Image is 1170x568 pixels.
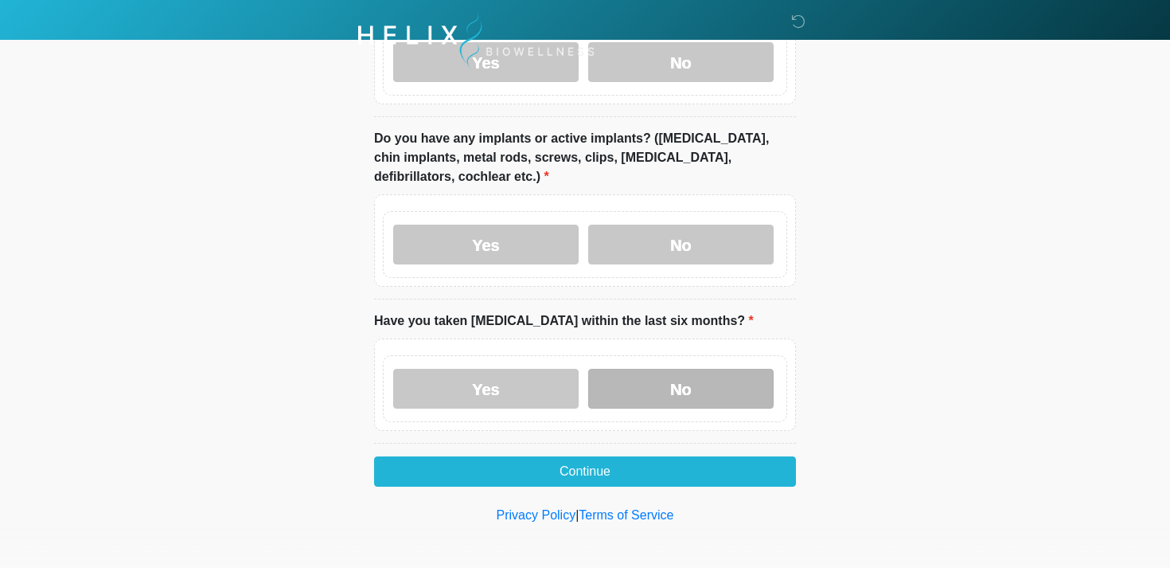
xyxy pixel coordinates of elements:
[575,508,579,522] a: |
[588,225,774,264] label: No
[497,508,576,522] a: Privacy Policy
[579,508,673,522] a: Terms of Service
[358,12,595,69] img: Helix Biowellness Logo
[393,369,579,409] label: Yes
[374,311,754,331] label: Have you taken [MEDICAL_DATA] within the last six months?
[588,369,774,409] label: No
[374,129,796,186] label: Do you have any implants or active implants? ([MEDICAL_DATA], chin implants, metal rods, screws, ...
[374,456,796,487] button: Continue
[393,225,579,264] label: Yes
